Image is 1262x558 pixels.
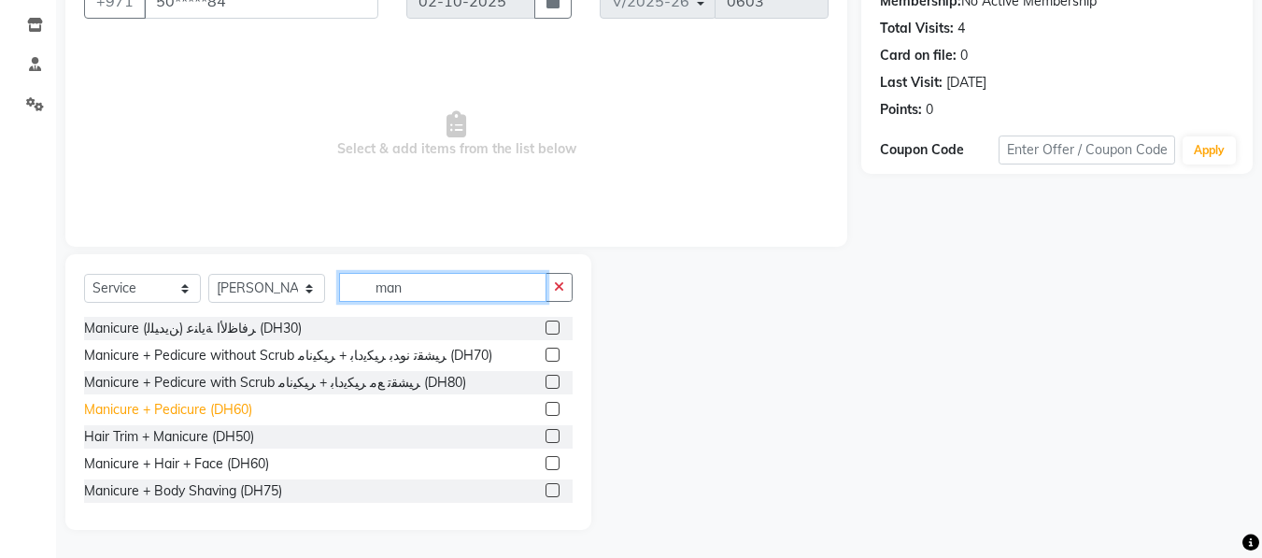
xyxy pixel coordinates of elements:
[84,373,466,393] div: Manicure + Pedicure with Scrub ﺮﻴﺸﻘﺗ ﻊﻣ ﺮﻴﻜﻳدﺎﺑ + ﺮﻴﻜﻴﻧﺎﻣ (DH80)
[84,454,269,474] div: Manicure + Hair + Face (DH60)
[84,319,302,338] div: Manicure (ﻦﻳﺪﻴﻠﻟ) ﺮﻓﺎﻇﻷا ﺔﻳﺎﻨﻋ (DH30)
[880,140,998,160] div: Coupon Code
[957,19,965,38] div: 4
[880,46,957,65] div: Card on file:
[880,19,954,38] div: Total Visits:
[84,427,254,447] div: Hair Trim + Manicure (DH50)
[84,41,829,228] span: Select & add items from the list below
[960,46,968,65] div: 0
[880,73,943,93] div: Last Visit:
[1183,136,1236,165] button: Apply
[339,273,546,302] input: Search or Scan
[84,400,252,420] div: Manicure + Pedicure (DH60)
[946,73,986,93] div: [DATE]
[999,136,1175,165] input: Enter Offer / Coupon Code
[84,481,282,501] div: Manicure + Body Shaving (DH75)
[926,100,933,120] div: 0
[880,100,922,120] div: Points:
[84,346,492,365] div: Manicure + Pedicure without Scrub ﺮﻴﺸﻘﺗ نوﺪﺑ ﺮﻴﻜﻳدﺎﺑ + ﺮﻴﻜﻴﻧﺎﻣ (DH70)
